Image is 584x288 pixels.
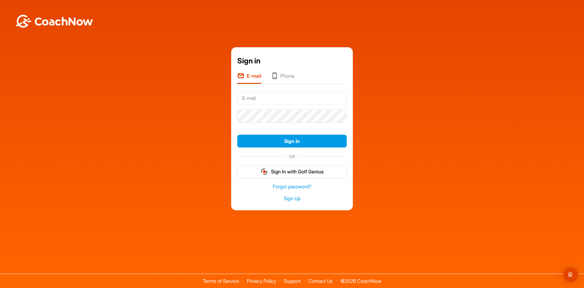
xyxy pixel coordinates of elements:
li: Phone [271,72,294,84]
a: Contact Us [308,278,333,284]
button: Sign In with Golf Genius [237,165,347,178]
a: Sign Up [237,195,347,202]
li: E-mail [237,72,261,84]
span: OR [286,153,298,160]
span: © 2025 CoachNow [337,274,384,283]
input: E-mail [237,91,347,105]
div: Open Intercom Messenger [563,267,578,282]
img: gg_logo [260,168,268,175]
a: Support [284,278,301,284]
div: Sign in [237,55,347,66]
a: Privacy Policy [247,278,276,284]
a: Terms of Service [203,278,239,284]
button: Sign In [237,135,347,148]
a: Forgot password? [237,183,347,190]
img: BwLJSsUCoWCh5upNqxVrqldRgqLPVwmV24tXu5FoVAoFEpwwqQ3VIfuoInZCoVCoTD4vwADAC3ZFMkVEQFDAAAAAElFTkSuQmCC [15,15,94,28]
